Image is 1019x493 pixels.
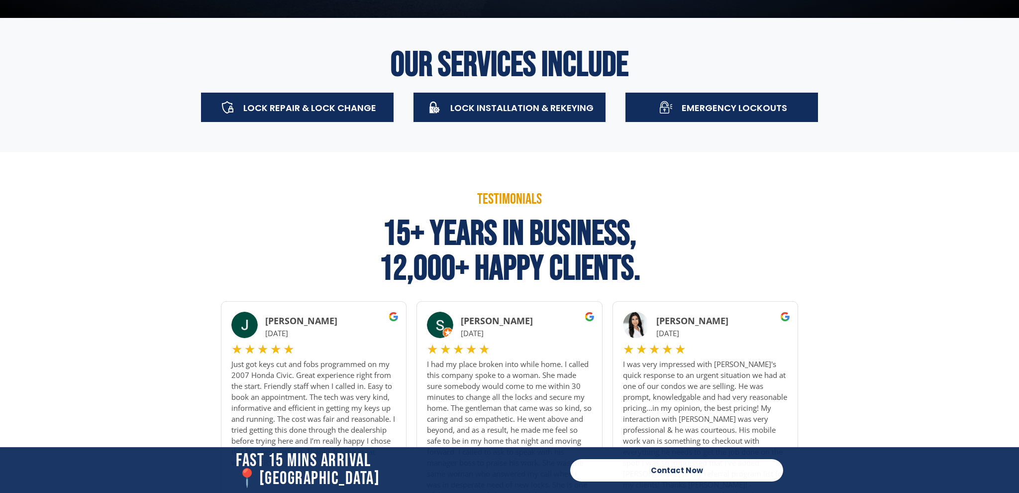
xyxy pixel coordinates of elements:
[466,343,477,356] i: ★
[682,102,787,114] span: Emergency Lockouts
[440,343,451,356] i: ★
[479,343,490,356] i: ★
[257,343,268,356] i: ★
[662,343,673,356] i: ★
[265,327,397,340] p: [DATE]
[191,48,828,83] h2: Our Services Include
[427,343,438,356] i: ★
[216,192,803,207] p: Testimonials
[623,343,686,356] div: 5/5
[216,217,803,286] h2: 15+ Years In Business, 12,000+ Happy Clients.
[231,359,396,468] p: Just got keys cut and fobs programmed on my 2007 Honda Civic. Great experience right from the sta...
[453,343,464,356] i: ★
[265,316,397,327] h3: [PERSON_NAME]
[427,343,490,356] div: 5/5
[231,343,242,356] i: ★
[623,343,634,356] i: ★
[231,312,258,338] img: Lock Repair Locksmiths 8
[461,316,592,327] h3: [PERSON_NAME]
[450,102,594,114] span: Lock Installation & Rekeying
[636,343,647,356] i: ★
[270,343,281,356] i: ★
[244,343,255,356] i: ★
[427,312,453,338] img: Lock Repair Locksmiths 9
[675,343,686,356] i: ★
[656,327,788,340] p: [DATE]
[649,343,660,356] i: ★
[461,327,592,340] p: [DATE]
[283,343,294,356] i: ★
[231,343,294,356] div: 5/5
[623,312,649,338] img: Lock Repair Locksmiths 10
[236,452,560,488] h2: Fast 15 Mins Arrival 📍[GEOGRAPHIC_DATA]
[243,102,376,114] span: Lock Repair & Lock Change
[651,467,703,474] span: Contact Now
[570,459,783,482] a: Contact Now
[656,316,788,327] h3: [PERSON_NAME]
